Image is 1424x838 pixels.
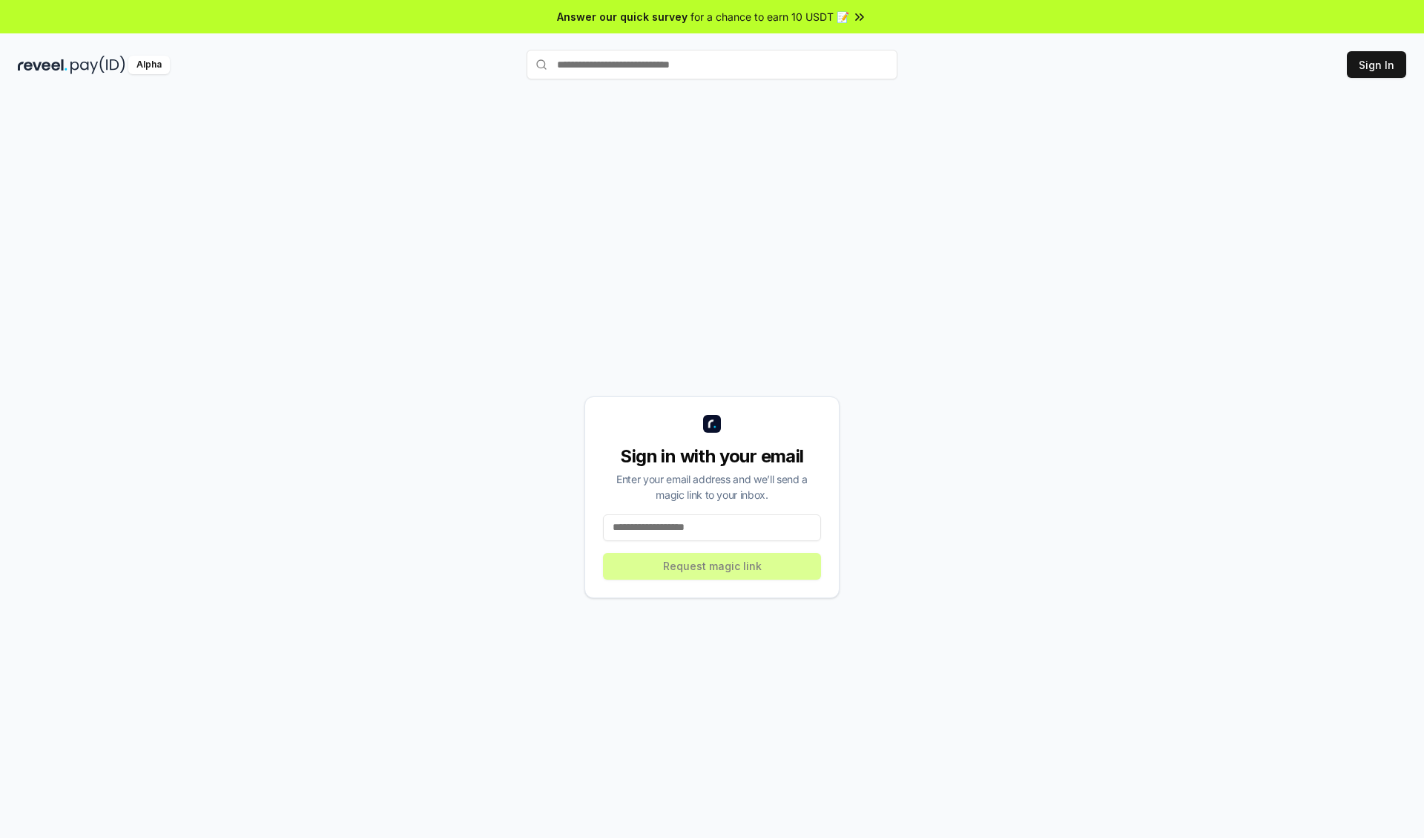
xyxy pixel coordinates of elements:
button: Sign In [1347,51,1406,78]
div: Alpha [128,56,170,74]
img: pay_id [70,56,125,74]
img: reveel_dark [18,56,67,74]
div: Sign in with your email [603,445,821,468]
div: Enter your email address and we’ll send a magic link to your inbox. [603,471,821,503]
span: Answer our quick survey [557,9,688,24]
span: for a chance to earn 10 USDT 📝 [690,9,849,24]
img: logo_small [703,415,721,433]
